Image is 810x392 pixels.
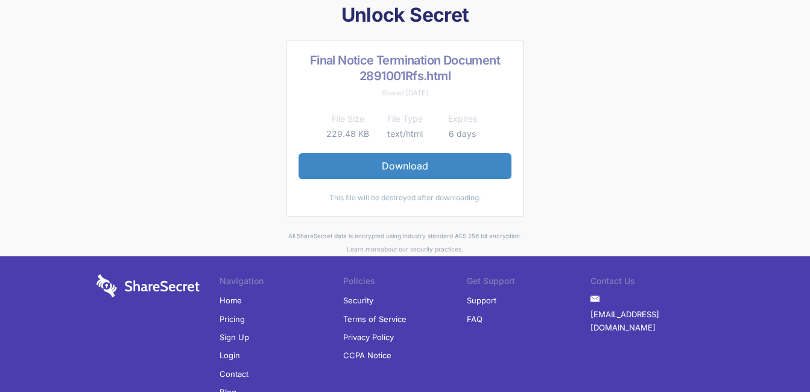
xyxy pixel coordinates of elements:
[97,274,200,297] img: logo-wordmark-white-trans-d4663122ce5f474addd5e946df7df03e33cb6a1c49d2221995e7729f52c070b2.svg
[467,310,483,328] a: FAQ
[220,310,245,328] a: Pricing
[220,328,249,346] a: Sign Up
[92,229,719,256] div: All ShareSecret data is encrypted using industry standard AES 256 bit encryption. about our secur...
[434,112,491,126] th: Expires
[343,274,467,291] li: Policies
[347,245,381,253] a: Learn more
[220,291,242,309] a: Home
[220,365,248,383] a: Contact
[343,310,407,328] a: Terms of Service
[590,274,714,291] li: Contact Us
[750,332,796,378] iframe: Drift Widget Chat Controller
[343,291,373,309] a: Security
[220,274,343,291] li: Navigation
[590,305,714,337] a: [EMAIL_ADDRESS][DOMAIN_NAME]
[376,127,434,141] td: text/html
[299,86,511,100] div: Shared [DATE]
[376,112,434,126] th: File Type
[319,112,376,126] th: File Size
[467,291,496,309] a: Support
[220,346,240,364] a: Login
[343,346,391,364] a: CCPA Notice
[319,127,376,141] td: 229.48 KB
[299,153,511,179] a: Download
[467,274,590,291] li: Get Support
[434,127,491,141] td: 6 days
[92,2,719,28] h1: Unlock Secret
[299,191,511,204] div: This file will be destroyed after downloading.
[299,52,511,84] h2: Final Notice Termination Document 2891001Rfs.html
[343,328,394,346] a: Privacy Policy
